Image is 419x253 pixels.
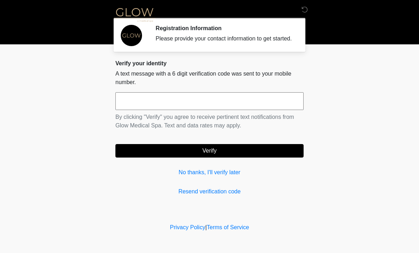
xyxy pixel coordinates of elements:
[115,187,304,196] a: Resend verification code
[115,113,304,130] p: By clicking "Verify" you agree to receive pertinent text notifications from Glow Medical Spa. Tex...
[115,70,304,87] p: A text message with a 6 digit verification code was sent to your mobile number.
[170,224,206,230] a: Privacy Policy
[156,34,293,43] div: Please provide your contact information to get started.
[108,5,161,23] img: Glow Medical Spa Logo
[115,60,304,67] h2: Verify your identity
[115,144,304,158] button: Verify
[115,168,304,177] a: No thanks, I'll verify later
[121,25,142,46] img: Agent Avatar
[205,224,207,230] a: |
[207,224,249,230] a: Terms of Service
